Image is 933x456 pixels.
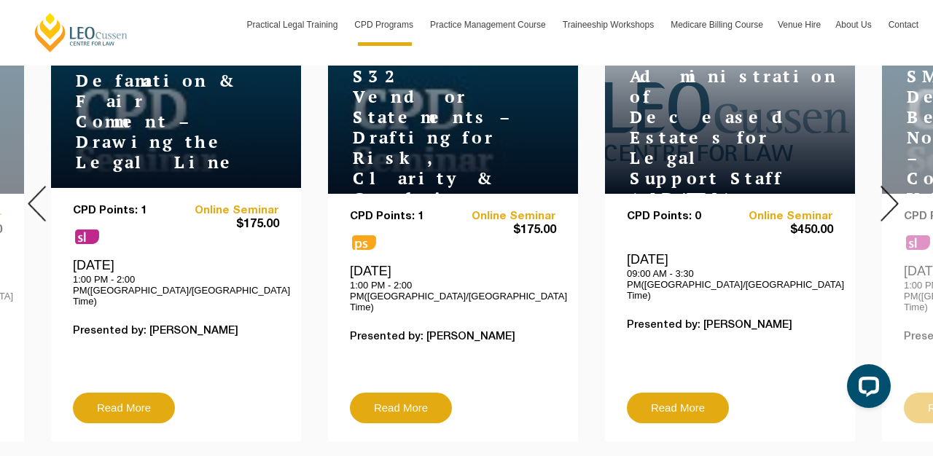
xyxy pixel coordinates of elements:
a: Practical Legal Training [240,4,348,46]
p: CPD Points: 1 [73,205,176,217]
p: CPD Points: 0 [627,211,730,223]
p: Presented by: [PERSON_NAME] [627,319,833,331]
span: ps [352,235,376,250]
a: Traineeship Workshops [555,4,663,46]
p: 1:00 PM - 2:00 PM([GEOGRAPHIC_DATA]/[GEOGRAPHIC_DATA] Time) [73,274,279,307]
h4: Defamation & Fair Comment – Drawing the Legal Line [63,71,246,173]
a: Read More [627,393,729,423]
div: [DATE] [350,263,556,312]
a: Practice Management Course [423,4,555,46]
p: CPD Points: 1 [350,211,453,223]
span: $175.00 [176,217,280,232]
img: Prev [28,186,46,221]
a: About Us [828,4,881,46]
img: Next [881,186,899,221]
a: Read More [350,393,452,423]
a: Online Seminar [730,211,834,223]
span: sl [75,229,99,244]
a: Contact [881,4,926,46]
div: [DATE] [627,251,833,301]
p: Presented by: [PERSON_NAME] [73,325,279,337]
p: Presented by: [PERSON_NAME] [350,331,556,343]
iframe: LiveChat chat widget [835,358,897,420]
a: Venue Hire [770,4,828,46]
h4: Administration of Deceased Estates for Legal Support Staff ([DATE]) [617,66,800,209]
p: 09:00 AM - 3:30 PM([GEOGRAPHIC_DATA]/[GEOGRAPHIC_DATA] Time) [627,268,833,301]
a: Online Seminar [176,205,280,217]
a: [PERSON_NAME] Centre for Law [33,12,130,53]
a: Medicare Billing Course [663,4,770,46]
span: $175.00 [453,223,557,238]
a: Read More [73,393,175,423]
p: 1:00 PM - 2:00 PM([GEOGRAPHIC_DATA]/[GEOGRAPHIC_DATA] Time) [350,280,556,312]
a: CPD Programs [347,4,423,46]
h4: S32 Vendor Statements – Drafting for Risk, Clarity & Compliance [340,66,523,209]
a: Online Seminar [453,211,557,223]
span: $450.00 [730,223,834,238]
div: [DATE] [73,257,279,307]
